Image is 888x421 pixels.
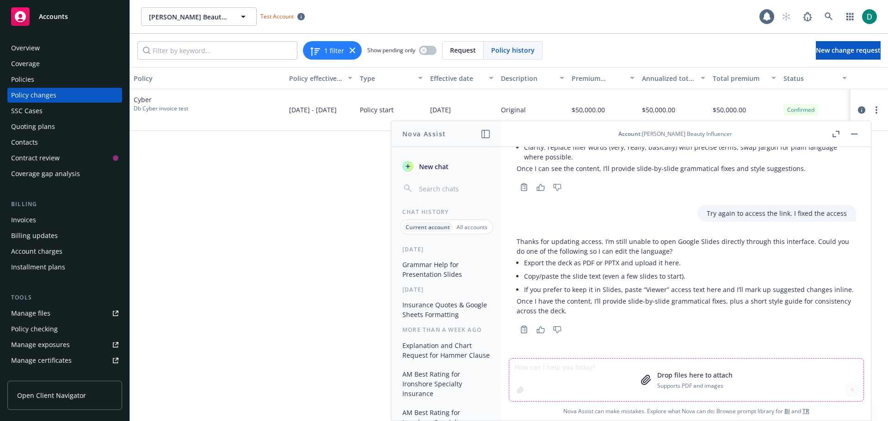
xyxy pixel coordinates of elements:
[11,166,80,181] div: Coverage gap analysis
[7,337,122,352] a: Manage exposures
[399,257,494,282] button: Grammar Help for Presentation Slides
[399,297,494,322] button: Insurance Quotes & Google Sheets Formatting
[367,46,415,54] span: Show pending only
[7,353,122,368] a: Manage certificates
[572,105,605,115] span: $50,000.00
[11,72,34,87] div: Policies
[402,129,446,139] h1: Nova Assist
[501,73,554,83] div: Description
[7,228,122,243] a: Billing updates
[7,166,122,181] a: Coverage gap analysis
[324,46,344,55] span: 1 filter
[417,162,449,171] span: New chat
[798,7,817,26] a: Report a Bug
[550,323,565,336] button: Thumbs down
[149,12,229,22] span: [PERSON_NAME] Beauty Influencer
[11,104,43,118] div: SSC Cases
[7,322,122,336] a: Policy checking
[7,56,122,71] a: Coverage
[134,95,188,104] span: Cyber
[642,73,695,83] div: Annualized total premium change
[130,67,285,89] button: Policy
[784,407,790,415] a: BI
[7,306,122,321] a: Manage files
[524,140,856,164] li: Clarity: replace filler words (very, really, basically) with precise terms; swap jargon for plain...
[430,105,451,115] span: [DATE]
[289,73,342,83] div: Policy effective dates
[520,183,528,191] svg: Copy to clipboard
[501,105,526,115] div: Original
[7,293,122,302] div: Tools
[257,12,308,21] span: Test Account
[642,105,675,115] span: $50,000.00
[391,286,502,293] div: [DATE]
[141,7,257,26] button: [PERSON_NAME] Beauty Influencer
[11,369,58,384] div: Manage claims
[11,56,40,71] div: Coverage
[618,130,641,138] span: Account
[11,228,58,243] div: Billing updates
[517,296,856,316] p: Once I have the content, I’ll provide slide-by-slide grammatical fixes, plus a short style guide ...
[802,407,809,415] a: TR
[520,325,528,334] svg: Copy to clipboard
[657,382,733,390] p: Supports PDF and images
[713,73,766,83] div: Total premium
[7,213,122,227] a: Invoices
[524,283,856,296] li: If you prefer to keep it in Slides, paste “Viewer” access text here and I’ll mark up suggested ch...
[456,223,487,231] p: All accounts
[285,67,356,89] button: Policy effective dates
[7,151,122,165] a: Contract review
[406,223,450,231] p: Current account
[360,105,394,115] span: Policy start
[137,41,297,60] input: Filter by keyword...
[7,41,122,55] a: Overview
[289,105,337,115] span: [DATE] - [DATE]
[568,67,639,89] button: Premium change
[783,73,837,83] div: Status
[391,245,502,253] div: [DATE]
[11,322,58,336] div: Policy checking
[550,181,565,194] button: Thumbs down
[506,402,867,421] span: Nova Assist can make mistakes. Explore what Nova can do: Browse prompt library for and
[11,151,60,165] div: Contract review
[841,7,859,26] a: Switch app
[11,88,56,103] div: Policy changes
[816,41,881,60] a: New change request
[399,338,494,363] button: Explanation and Chart Request for Hammer Clause
[524,269,856,283] li: Copy/paste the slide text (even a few slides to start).
[709,67,780,89] button: Total premium
[707,208,847,218] p: Try again to access the link. I fixed the access
[11,337,70,352] div: Manage exposures
[491,45,535,55] span: Policy history
[7,135,122,150] a: Contacts
[7,369,122,384] a: Manage claims
[426,67,497,89] button: Effective date
[780,67,851,89] button: Status
[260,12,294,20] span: Test Account
[11,353,72,368] div: Manage certificates
[391,326,502,334] div: More than a week ago
[572,73,625,83] div: Premium change
[11,213,36,227] div: Invoices
[134,73,282,83] div: Policy
[11,306,50,321] div: Manage files
[497,67,568,89] button: Description
[360,73,413,83] div: Type
[524,256,856,269] li: Export the deck as PDF or PPTX and upload it here.
[7,244,122,259] a: Account charges
[7,260,122,275] a: Installment plans
[856,104,867,116] a: circleInformation
[816,46,881,55] span: New change request
[7,104,122,118] a: SSC Cases
[618,130,732,138] div: : [PERSON_NAME] Beauty Influencer
[417,182,491,195] input: Search chats
[517,164,856,173] p: Once I can see the content, I’ll provide slide-by-slide grammatical fixes and style suggestions.
[7,119,122,134] a: Quoting plans
[391,208,502,216] div: Chat History
[7,4,122,30] a: Accounts
[862,9,877,24] img: photo
[450,45,476,55] span: Request
[17,390,86,400] span: Open Client Navigator
[430,73,483,83] div: Effective date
